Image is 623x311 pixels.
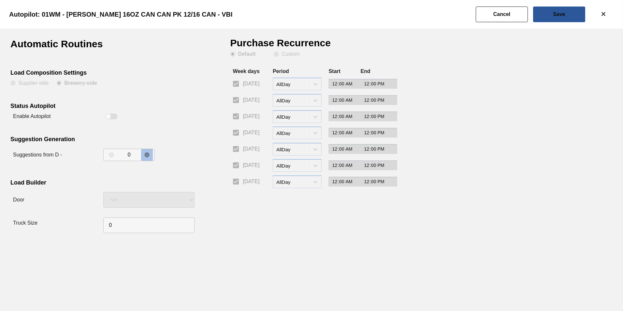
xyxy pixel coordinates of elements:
span: [DATE] [243,161,259,169]
h1: Automatic Routines [10,39,126,54]
label: Start [328,68,340,74]
div: Load Composition Settings [10,69,191,78]
span: [DATE] [243,80,259,88]
div: Suggestion Generation [10,136,191,144]
span: [DATE] [243,96,259,104]
clb-radio-button: Custom [274,52,299,58]
span: [DATE] [243,112,259,120]
label: Week days [233,68,259,74]
label: Period [273,68,289,74]
span: [DATE] [243,145,259,153]
label: Suggestions from D - [13,152,62,157]
label: End [360,68,370,74]
label: Door [13,197,24,202]
label: Truck Size [13,220,37,226]
label: Enable Autopilot [13,113,51,119]
span: [DATE] [243,178,259,185]
clb-radio-button: Default [230,52,266,58]
h1: Purchase Recurrence [230,39,346,52]
span: [DATE] [243,129,259,137]
clb-radio-button: Supplier-side [10,81,49,87]
div: Status Autopilot [10,103,191,111]
clb-radio-button: Brewery-side [56,81,97,87]
div: Load Builder [10,179,191,188]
